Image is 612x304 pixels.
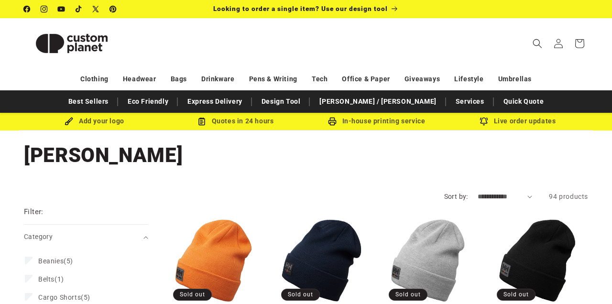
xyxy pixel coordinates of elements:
[38,257,64,265] span: Beanies
[342,71,390,87] a: Office & Paper
[64,93,113,110] a: Best Sellers
[24,22,120,65] img: Custom Planet
[65,117,73,126] img: Brush Icon
[123,71,156,87] a: Headwear
[123,93,173,110] a: Eco Friendly
[527,33,548,54] summary: Search
[21,18,123,68] a: Custom Planet
[451,93,489,110] a: Services
[24,206,44,217] h2: Filter:
[499,93,549,110] a: Quick Quote
[404,71,440,87] a: Giveaways
[312,71,328,87] a: Tech
[197,117,206,126] img: Order Updates Icon
[38,293,81,301] span: Cargo Shorts
[444,193,468,200] label: Sort by:
[165,115,306,127] div: Quotes in 24 hours
[24,142,588,168] h1: [PERSON_NAME]
[447,115,588,127] div: Live order updates
[480,117,488,126] img: Order updates
[38,275,64,283] span: (1)
[549,193,588,200] span: 94 products
[80,71,109,87] a: Clothing
[213,5,388,12] span: Looking to order a single item? Use our design tool
[38,275,55,283] span: Belts
[564,258,612,304] iframe: Chat Widget
[498,71,532,87] a: Umbrellas
[38,257,73,265] span: (5)
[24,115,165,127] div: Add your logo
[249,71,297,87] a: Pens & Writing
[24,233,53,240] span: Category
[257,93,306,110] a: Design Tool
[24,225,148,249] summary: Category (0 selected)
[171,71,187,87] a: Bags
[201,71,234,87] a: Drinkware
[306,115,447,127] div: In-house printing service
[183,93,247,110] a: Express Delivery
[454,71,483,87] a: Lifestyle
[328,117,337,126] img: In-house printing
[38,293,90,302] span: (5)
[315,93,441,110] a: [PERSON_NAME] / [PERSON_NAME]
